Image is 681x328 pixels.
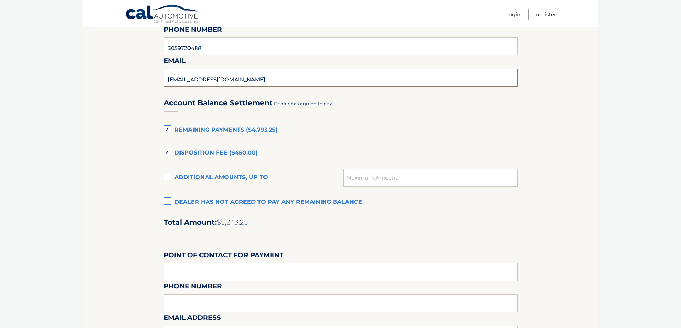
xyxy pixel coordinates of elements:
label: Remaining Payments ($4,793.25) [164,123,518,137]
label: Dealer has not agreed to pay any remaining balance [164,195,518,210]
label: Phone Number [164,24,222,37]
label: Email [164,55,186,69]
label: Disposition Fee ($450.00) [164,146,518,160]
label: Email Address [164,312,221,326]
input: Maximum Amount [343,169,517,187]
label: Additional amounts, up to [164,171,344,185]
a: Cal Automotive [125,5,200,25]
label: Point of Contact for Payment [164,250,283,263]
a: Register [536,9,556,20]
span: Dealer has agreed to pay: [274,101,333,106]
h3: Account Balance Settlement [164,99,273,107]
a: Login [507,9,520,20]
h2: Total Amount: [164,218,518,227]
span: $5,243.25 [217,218,248,227]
